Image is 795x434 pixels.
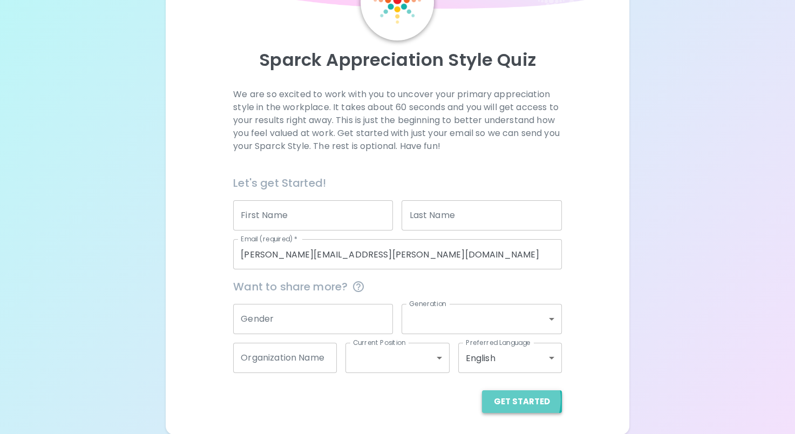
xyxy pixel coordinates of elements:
p: Sparck Appreciation Style Quiz [179,49,616,71]
label: Current Position [353,338,405,347]
div: English [458,343,562,373]
label: Preferred Language [466,338,531,347]
svg: This information is completely confidential and only used for aggregated appreciation studies at ... [352,280,365,293]
label: Email (required) [241,234,298,243]
label: Generation [409,299,446,308]
p: We are so excited to work with you to uncover your primary appreciation style in the workplace. I... [233,88,561,153]
h6: Let's get Started! [233,174,561,192]
span: Want to share more? [233,278,561,295]
button: Get Started [482,390,562,413]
